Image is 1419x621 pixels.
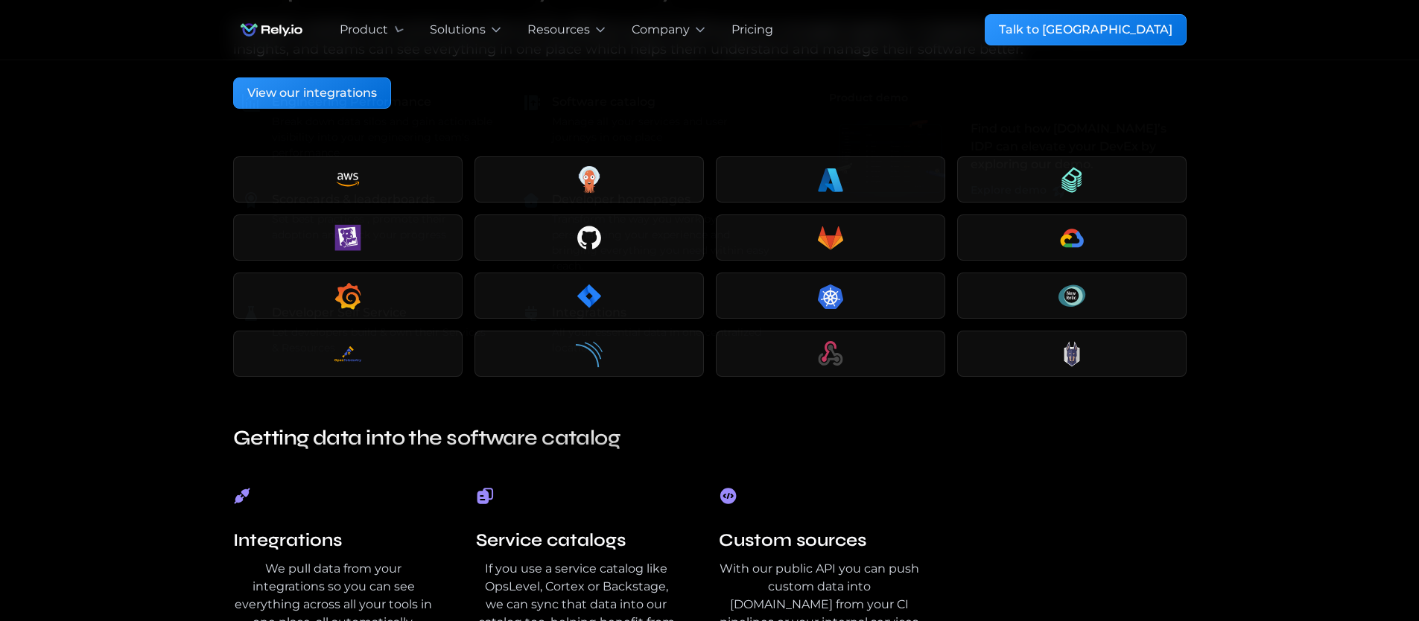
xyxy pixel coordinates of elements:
[272,93,431,111] div: Engineering Performance
[552,93,655,111] div: Software catalog
[527,21,590,39] div: Resources
[233,424,1187,451] h4: Getting data into the software catalog
[233,15,310,45] img: Rely.io logo
[233,182,501,252] a: Scorecards & leaderboardsSet best practices , promote their adoption and track your progress
[233,527,434,554] h5: Integrations
[272,114,492,161] div: Break down data silos and gain actionable visibility into your engineering team's performance
[233,84,501,170] a: Engineering PerformanceBreak down data silos and gain actionable visibility into your engineering...
[272,211,492,243] div: Set best practices , promote their adoption and track your progress
[233,295,501,365] a: Developer Self ServiceLet developers build & own their Services & Resources
[430,21,486,39] div: Solutions
[552,304,626,322] div: Integrations
[513,84,781,154] a: Software catalogManage all your services and user journeys in one place
[731,21,773,39] a: Pricing
[971,120,1178,173] div: Find out how [DOMAIN_NAME]’s IDP can elevate your DevEx by exploring our demo.
[513,182,781,283] a: Developer homepagesTransform the way you work by personalizing your experience and bringing every...
[272,304,407,322] div: Developer Self Service
[820,111,1187,207] a: Find out how [DOMAIN_NAME]’s IDP can elevate your DevEx by exploring our demo.Explore demo
[552,211,772,274] div: Transform the way you work by personalizing your experience and bringing everything you need with...
[272,191,435,208] div: Scorecards & leaderboards
[719,527,920,554] h5: Custom sources
[340,21,388,39] div: Product
[552,325,772,356] div: All your essential data in one centralized location
[985,14,1187,45] a: Talk to [GEOGRAPHIC_DATA]
[233,15,310,45] a: home
[632,21,690,39] div: Company
[552,114,772,145] div: Manage all your services and user journeys in one place
[476,527,677,554] h5: Service catalogs
[829,84,1187,111] h4: Product demo
[272,325,492,356] div: Let developers build & own their Services & Resources
[552,191,691,208] div: Developer homepages
[971,182,1047,198] div: Explore demo
[999,21,1172,39] div: Talk to [GEOGRAPHIC_DATA]
[513,295,781,365] a: IntegrationsAll your essential data in one centralized location
[1321,523,1398,600] iframe: Chatbot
